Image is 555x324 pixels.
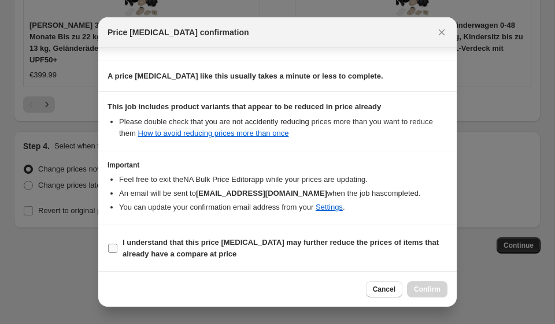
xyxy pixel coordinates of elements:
[119,174,447,185] li: Feel free to exit the NA Bulk Price Editor app while your prices are updating.
[366,281,402,297] button: Cancel
[119,202,447,213] li: You can update your confirmation email address from your .
[196,189,327,198] b: [EMAIL_ADDRESS][DOMAIN_NAME]
[434,24,450,40] button: Close
[119,116,447,139] li: Please double check that you are not accidently reducing prices more than you want to reduce them
[108,161,447,170] h3: Important
[108,102,381,111] b: This job includes product variants that appear to be reduced in price already
[108,27,249,38] span: Price [MEDICAL_DATA] confirmation
[108,72,383,80] b: A price [MEDICAL_DATA] like this usually takes a minute or less to complete.
[119,188,447,199] li: An email will be sent to when the job has completed .
[123,238,439,258] b: I understand that this price [MEDICAL_DATA] may further reduce the prices of items that already h...
[373,285,395,294] span: Cancel
[138,129,289,137] a: How to avoid reducing prices more than once
[316,203,343,211] a: Settings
